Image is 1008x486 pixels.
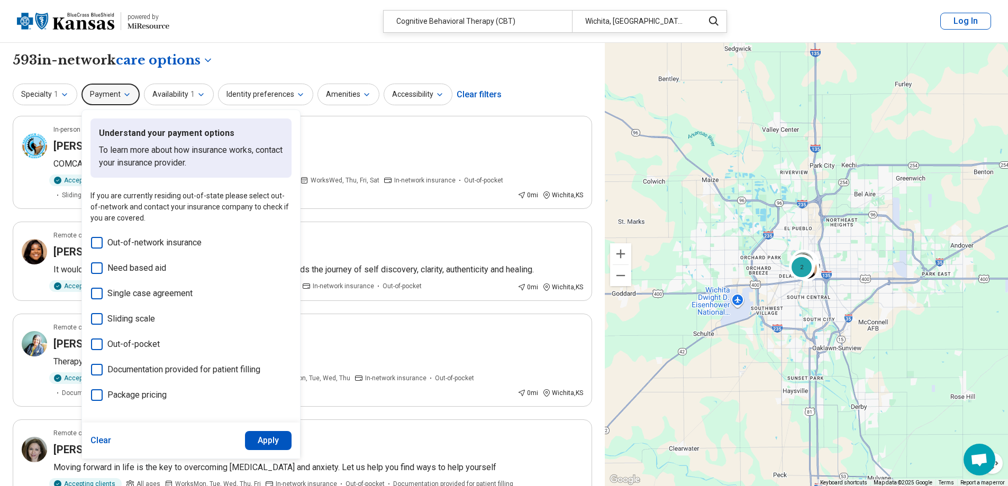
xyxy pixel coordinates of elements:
div: Accepting clients [49,175,122,186]
button: Zoom out [610,265,631,286]
button: Identity preferences [218,84,313,105]
button: Zoom in [610,243,631,264]
span: Out-of-pocket [107,338,160,351]
span: Out-of-pocket [464,176,503,185]
h3: [PERSON_NAME] [53,139,137,153]
a: Terms [939,480,954,485]
div: Wichita , KS [542,282,583,292]
div: powered by [128,12,169,22]
div: Wichita, [GEOGRAPHIC_DATA] [572,11,697,32]
button: Amenities [317,84,379,105]
p: Remote or In-person [53,231,113,240]
span: 1 [190,89,195,100]
button: Availability1 [144,84,214,105]
a: Report a map error [960,480,1005,485]
p: Understand your payment options [99,127,283,140]
button: Care options [116,51,213,69]
h3: [PERSON_NAME], MS, LMFT [53,244,190,259]
button: Payment [81,84,140,105]
div: Cognitive Behavioral Therapy (CBT) [384,11,572,32]
button: Specialty1 [13,84,77,105]
div: Clear filters [457,82,502,107]
p: If you are currently residing out-of-state please select out-of-network and contact your insuranc... [90,190,292,224]
span: Sliding scale [107,313,155,325]
span: Documentation provided for patient filling [107,363,260,376]
div: 2 [789,254,814,280]
span: Documentation provided for patient filling [62,388,182,398]
span: Out-of-pocket [383,281,422,291]
a: Blue Cross Blue Shield Kansaspowered by [17,8,169,34]
div: Wichita , KS [542,388,583,398]
p: Therapy for Hope Healing and Growth [53,355,583,368]
div: 0 mi [517,190,538,200]
h3: [PERSON_NAME] [53,336,137,351]
span: Works Wed, Thu, Fri, Sat [311,176,379,185]
span: Sliding scale [62,190,99,200]
p: It would be [PERSON_NAME] honor to walk alongside of you towards the journey of self discovery, c... [53,263,583,276]
div: Accepting clients [49,372,122,384]
button: Clear [90,431,112,450]
p: Remote or In-person [53,323,113,332]
span: Out-of-pocket [435,373,474,383]
span: care options [116,51,201,69]
h3: [PERSON_NAME] [53,442,137,457]
p: Remote or In-person [53,428,113,438]
div: 0 mi [517,282,538,292]
button: Log In [940,13,991,30]
button: Accessibility [384,84,452,105]
span: In-network insurance [313,281,374,291]
div: 0 mi [517,388,538,398]
span: Need based aid [107,262,166,274]
button: Apply [245,431,292,450]
span: 1 [54,89,58,100]
span: In-network insurance [365,373,426,383]
a: Open chat [964,444,995,475]
div: Wichita , KS [542,190,583,200]
img: Blue Cross Blue Shield Kansas [17,8,114,34]
span: Out-of-network insurance [107,236,202,249]
span: Works Mon, Tue, Wed, Thu [275,373,350,383]
span: Single case agreement [107,287,193,300]
span: In-network insurance [394,176,456,185]
h1: 593 in-network [13,51,213,69]
div: Accepting clients [49,280,122,292]
span: Package pricing [107,389,167,401]
p: To learn more about how insurance works, contact your insurance provider. [99,144,283,169]
p: In-person only [53,125,94,134]
span: Map data ©2025 Google [874,480,932,485]
p: COMCARE OF [GEOGRAPHIC_DATA] [53,158,583,170]
p: Moving forward in life is the key to overcoming [MEDICAL_DATA] and anxiety. Let us help you find ... [53,461,583,474]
